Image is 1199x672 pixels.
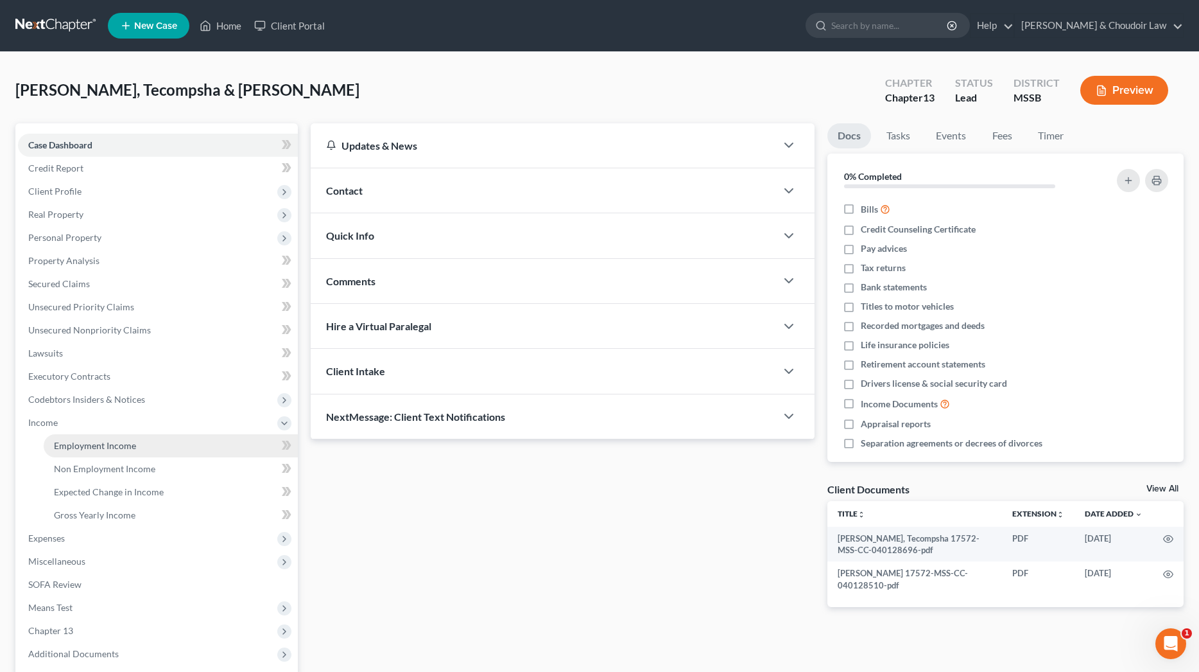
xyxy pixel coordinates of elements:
a: Secured Claims [18,272,298,296]
span: SOFA Review [28,579,82,590]
span: Additional Documents [28,648,119,659]
span: Appraisal reports [861,418,931,430]
a: [PERSON_NAME] & Choudoir Law [1015,14,1183,37]
span: Miscellaneous [28,556,85,567]
iframe: Intercom live chat [1155,628,1186,659]
a: Lawsuits [18,342,298,365]
a: Property Analysis [18,249,298,272]
span: Income Documents [861,398,938,411]
span: Credit Counseling Certificate [861,223,976,236]
a: Executory Contracts [18,365,298,388]
td: [DATE] [1074,527,1153,562]
a: Unsecured Nonpriority Claims [18,319,298,342]
a: Timer [1028,123,1074,148]
span: Expected Change in Income [54,486,164,497]
div: MSSB [1014,91,1060,105]
a: Extensionunfold_more [1012,509,1064,518]
a: Tasks [876,123,920,148]
span: Credit Report [28,163,83,173]
span: Comments [326,275,375,287]
i: expand_more [1135,511,1143,518]
span: NextMessage: Client Text Notifications [326,411,505,423]
a: Case Dashboard [18,134,298,157]
span: Gross Yearly Income [54,509,135,520]
input: Search by name... [831,13,949,37]
span: Client Intake [326,365,385,377]
span: 1 [1182,628,1192,639]
span: Retirement account statements [861,358,985,371]
div: Updates & News [326,139,761,152]
span: Pay advices [861,242,907,255]
td: [DATE] [1074,561,1153,597]
span: Life insurance policies [861,339,949,351]
span: Property Analysis [28,255,99,266]
span: Income [28,417,58,428]
span: Unsecured Priority Claims [28,301,134,312]
span: Recorded mortgages and deeds [861,319,985,332]
span: Employment Income [54,440,136,451]
div: Lead [955,91,993,105]
span: Unsecured Nonpriority Claims [28,324,151,335]
div: Chapter [885,91,935,105]
span: Lawsuits [28,348,63,358]
span: Bank statements [861,281,927,294]
a: Events [926,123,976,148]
span: Bills [861,203,878,216]
a: Docs [827,123,871,148]
div: Client Documents [827,482,910,496]
span: Secured Claims [28,278,90,289]
span: Real Property [28,209,83,220]
div: Chapter [885,76,935,91]
a: Client Portal [248,14,331,37]
a: Home [193,14,248,37]
a: View All [1146,484,1178,493]
a: Unsecured Priority Claims [18,296,298,319]
a: Expected Change in Income [44,481,298,504]
span: Expenses [28,533,65,544]
span: New Case [134,21,177,31]
a: Non Employment Income [44,457,298,481]
button: Preview [1080,76,1168,105]
div: District [1014,76,1060,91]
span: Executory Contracts [28,371,110,382]
strong: 0% Completed [844,171,902,182]
td: PDF [1002,561,1074,597]
span: Personal Property [28,232,101,243]
a: Credit Report [18,157,298,180]
a: Titleunfold_more [838,509,865,518]
a: Date Added expand_more [1085,509,1143,518]
span: [PERSON_NAME], Tecompsha & [PERSON_NAME] [15,80,359,99]
span: Non Employment Income [54,463,155,474]
span: Drivers license & social security card [861,377,1007,390]
span: Codebtors Insiders & Notices [28,394,145,405]
a: Help [970,14,1014,37]
td: [PERSON_NAME], Tecompsha 17572-MSS-CC-040128696-pdf [827,527,1002,562]
span: Hire a Virtual Paralegal [326,320,431,332]
span: Titles to motor vehicles [861,300,954,313]
i: unfold_more [1057,511,1064,518]
a: Fees [981,123,1022,148]
a: SOFA Review [18,573,298,596]
span: Chapter 13 [28,625,73,636]
span: Case Dashboard [28,139,92,150]
i: unfold_more [858,511,865,518]
span: Separation agreements or decrees of divorces [861,437,1042,450]
span: Client Profile [28,186,82,197]
td: PDF [1002,527,1074,562]
span: Means Test [28,602,73,613]
a: Gross Yearly Income [44,504,298,527]
td: [PERSON_NAME] 17572-MSS-CC-040128510-pdf [827,561,1002,597]
span: Quick Info [326,229,374,242]
span: Contact [326,184,363,197]
a: Employment Income [44,434,298,457]
div: Status [955,76,993,91]
span: Tax returns [861,261,906,274]
span: 13 [923,91,935,103]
